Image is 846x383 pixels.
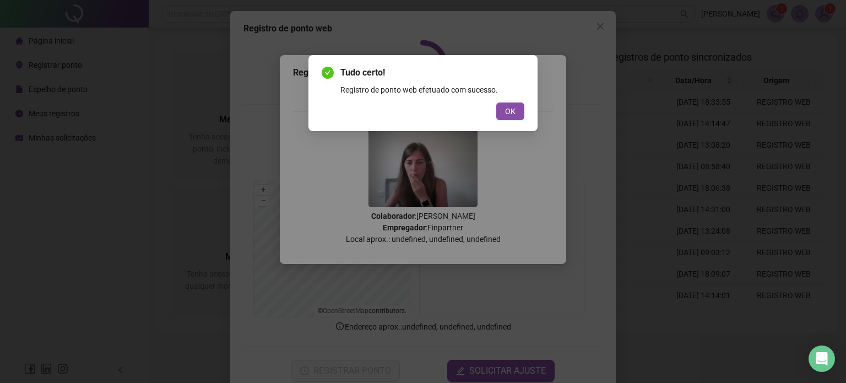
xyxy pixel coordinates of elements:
div: Open Intercom Messenger [809,346,835,372]
div: Registro de ponto web efetuado com sucesso. [340,84,524,96]
span: Tudo certo! [340,66,524,79]
span: OK [505,105,516,117]
button: OK [496,103,524,120]
span: check-circle [322,67,334,79]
